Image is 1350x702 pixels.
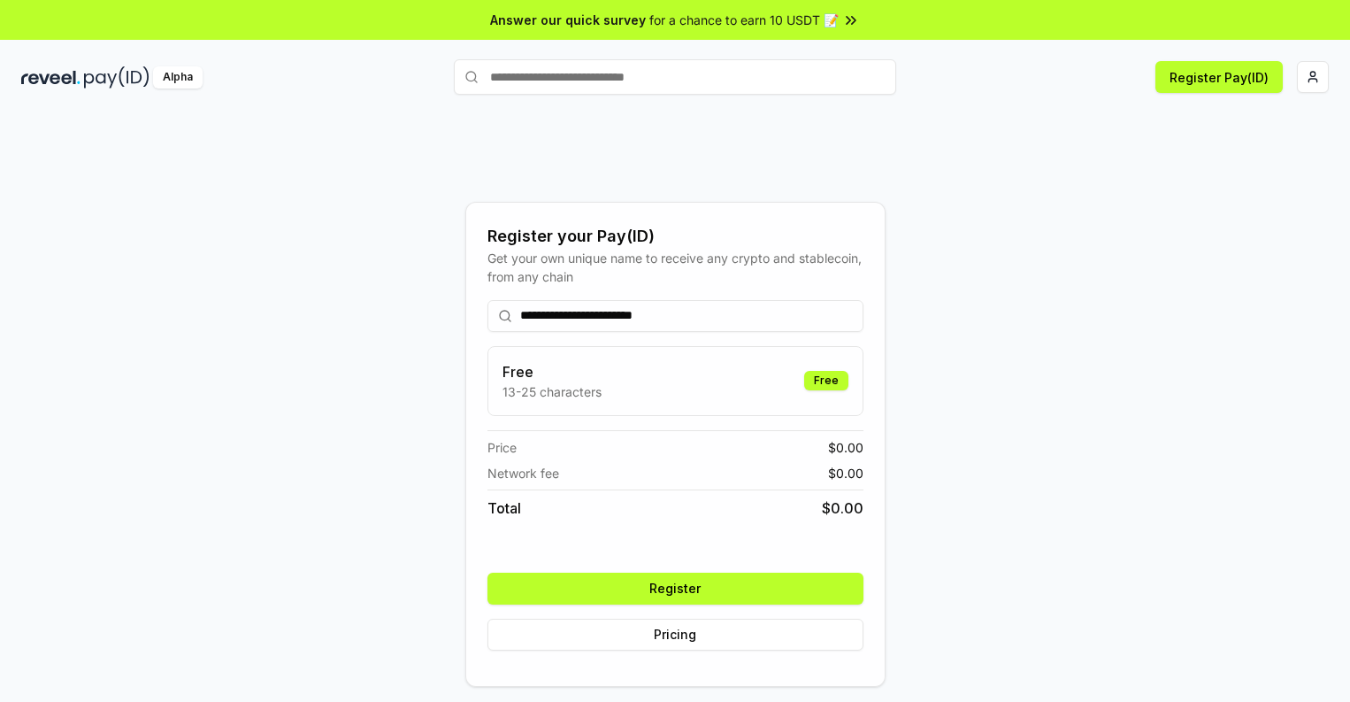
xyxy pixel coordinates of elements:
[828,438,863,457] span: $ 0.00
[822,498,863,519] span: $ 0.00
[84,66,150,89] img: pay_id
[487,438,517,457] span: Price
[487,573,863,605] button: Register
[487,224,863,249] div: Register your Pay(ID)
[490,11,646,29] span: Answer our quick survey
[487,249,863,286] div: Get your own unique name to receive any crypto and stablecoin, from any chain
[487,464,559,482] span: Network fee
[804,371,848,390] div: Free
[1155,61,1283,93] button: Register Pay(ID)
[828,464,863,482] span: $ 0.00
[153,66,203,89] div: Alpha
[649,11,839,29] span: for a chance to earn 10 USDT 📝
[21,66,81,89] img: reveel_dark
[502,361,602,382] h3: Free
[502,382,602,401] p: 13-25 characters
[487,619,863,651] button: Pricing
[487,498,521,519] span: Total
